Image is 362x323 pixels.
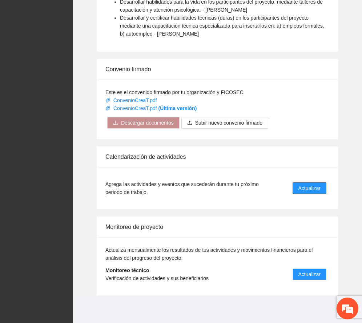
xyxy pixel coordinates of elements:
span: paper-clip [105,98,110,103]
span: Descargar documentos [121,119,174,127]
span: Verificación de actividades y sus beneficiarios [105,275,209,281]
span: Desarrollar y certificar habilidades técnicas (duras) en los participantes del proyecto mediante ... [120,15,324,37]
span: Subir nuevo convenio firmado [195,119,262,127]
button: downloadDescargar documentos [107,117,180,129]
button: uploadSubir nuevo convenio firmado [181,117,268,129]
strong: (Última versión) [158,105,197,111]
button: Actualizar [293,182,326,194]
span: Este es el convenido firmado por tu organización y FICOSEC [105,89,244,95]
span: Actualiza mensualmente los resultados de tus actividades y movimientos financieros para el anális... [105,247,313,261]
span: download [113,120,118,126]
a: ConvenioCreaT.pdf [105,105,197,111]
div: Convenio firmado [105,59,329,80]
span: Actualizar [298,184,321,192]
div: Calendarización de actividades [105,146,329,167]
button: Actualizar [293,269,326,280]
span: paper-clip [105,106,110,111]
span: uploadSubir nuevo convenio firmado [181,120,268,126]
strong: Monitoreo técnico [105,267,149,273]
a: ConvenioCreaT.pdf [105,97,158,103]
span: Agrega las actividades y eventos que sucederán durante tu próximo periodo de trabajo. [105,180,275,196]
span: Actualizar [298,270,321,278]
div: Monitoreo de proyecto [105,217,329,237]
span: upload [187,120,192,126]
